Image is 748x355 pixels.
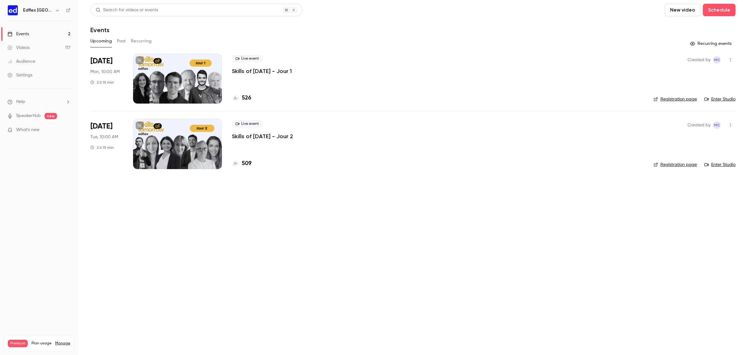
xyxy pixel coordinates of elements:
h4: 509 [242,159,252,168]
span: Created by [688,56,711,64]
button: Upcoming [90,36,112,46]
span: Help [16,99,25,105]
span: Manon Cousin [713,121,721,129]
span: Mon, 10:00 AM [90,69,120,75]
h4: 526 [242,94,251,102]
span: MC [714,56,720,64]
span: Live event [232,120,263,128]
span: MC [714,121,720,129]
div: Settings [7,72,32,78]
div: Audience [7,58,35,65]
span: new [45,113,57,119]
img: Edflex France [8,5,18,15]
button: New video [665,4,700,16]
a: Enter Studio [704,162,736,168]
button: Past [117,36,126,46]
span: Tue, 10:00 AM [90,134,118,140]
button: Schedule [703,4,736,16]
span: What's new [16,127,40,133]
a: SpeakerHub [16,113,41,119]
div: Videos [7,45,30,51]
span: Created by [688,121,711,129]
a: 526 [232,94,251,102]
span: Plan usage [31,341,51,346]
a: Enter Studio [704,96,736,102]
div: Search for videos or events [96,7,158,13]
div: 2 h 15 min [90,145,114,150]
li: help-dropdown-opener [7,99,70,105]
div: Events [7,31,29,37]
a: 509 [232,159,252,168]
a: Registration page [654,162,697,168]
h6: Edflex [GEOGRAPHIC_DATA] [23,7,52,13]
button: Recurring [131,36,152,46]
div: Sep 22 Mon, 10:00 AM (Europe/Berlin) [90,54,123,104]
a: Skills of [DATE] - Jour 2 [232,133,293,140]
div: Sep 23 Tue, 10:00 AM (Europe/Berlin) [90,119,123,169]
h1: Events [90,26,109,34]
span: Live event [232,55,263,62]
div: 2 h 15 min [90,80,114,85]
span: [DATE] [90,121,113,131]
a: Skills of [DATE] - Jour 1 [232,67,292,75]
span: Manon Cousin [713,56,721,64]
span: [DATE] [90,56,113,66]
button: Recurring events [687,39,736,49]
span: Premium [8,340,28,347]
a: Manage [55,341,70,346]
a: Registration page [654,96,697,102]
